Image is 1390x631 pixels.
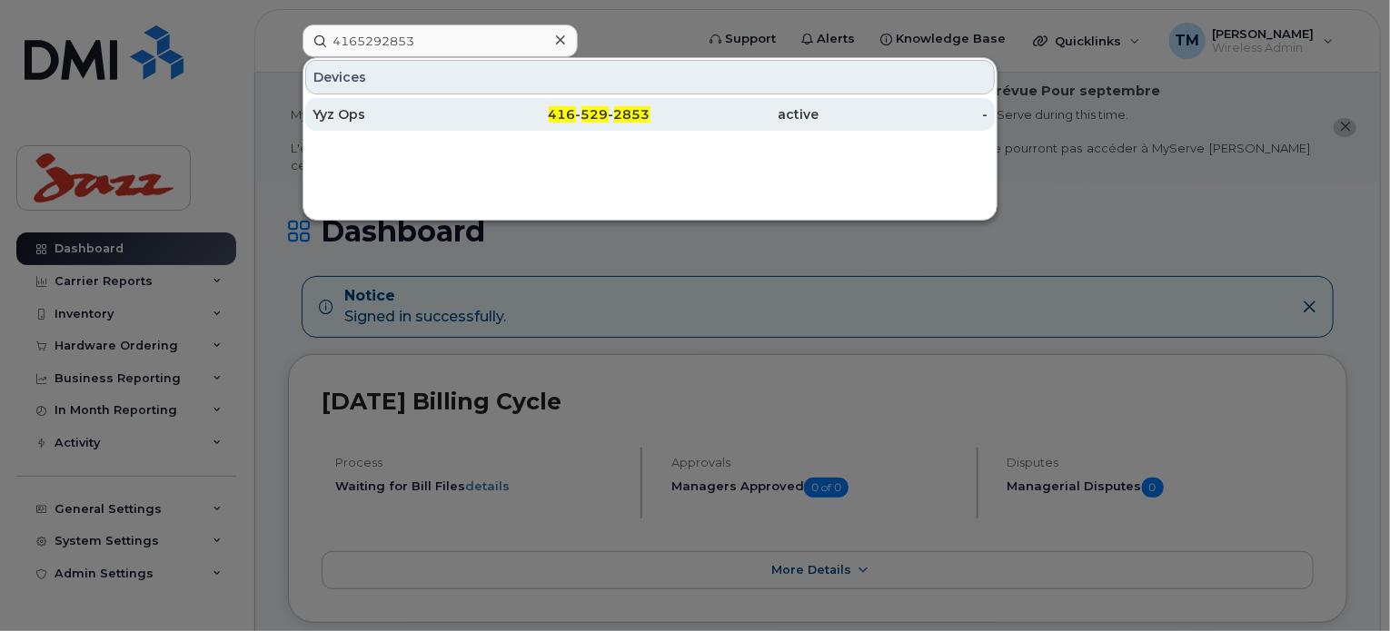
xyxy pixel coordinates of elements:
[819,105,988,123] div: -
[581,106,609,123] span: 529
[650,105,819,123] div: active
[482,105,650,123] div: - -
[305,98,995,131] a: Yyz Ops416-529-2853active-
[313,105,482,123] div: Yyz Ops
[614,106,650,123] span: 2853
[549,106,576,123] span: 416
[305,60,995,94] div: Devices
